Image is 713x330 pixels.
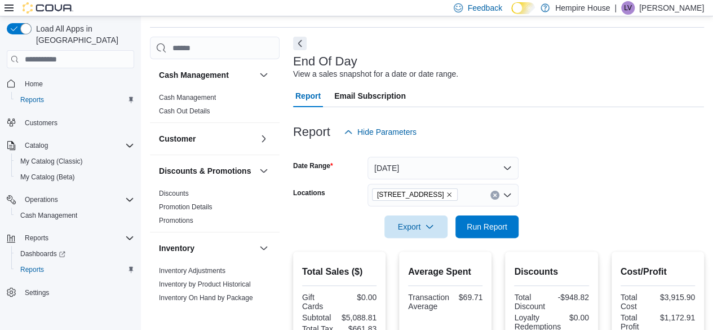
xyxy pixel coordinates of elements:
span: Cash Management [20,211,77,220]
div: Cash Management [150,91,280,122]
button: Discounts & Promotions [257,164,271,178]
h3: Discounts & Promotions [159,165,251,177]
span: Reports [16,263,134,276]
button: Cash Management [159,69,255,81]
a: Cash Management [16,209,82,222]
span: Feedback [467,2,502,14]
span: Reports [20,265,44,274]
div: -$948.82 [554,293,589,302]
a: My Catalog (Beta) [16,170,79,184]
span: Catalog [25,141,48,150]
div: Gift Cards [302,293,337,311]
span: Cash Management [159,93,216,102]
a: My Catalog (Classic) [16,155,87,168]
p: | [614,1,617,15]
div: $5,088.81 [342,313,377,322]
a: Inventory On Hand by Package [159,294,253,302]
button: Cash Management [11,208,139,223]
span: Run Report [467,221,507,232]
div: Discounts & Promotions [150,187,280,232]
span: Dashboards [20,249,65,258]
button: Catalog [2,138,139,153]
span: My Catalog (Beta) [16,170,134,184]
span: Cash Management [16,209,134,222]
div: Transaction Average [408,293,449,311]
a: Dashboards [11,246,139,262]
a: Inventory by Product Historical [159,280,251,288]
span: Reports [20,231,134,245]
div: Total Discount [514,293,549,311]
button: Settings [2,284,139,301]
span: Dashboards [16,247,134,261]
h3: Inventory [159,243,194,254]
button: Cash Management [257,68,271,82]
div: $0.00 [565,313,589,322]
p: [PERSON_NAME] [639,1,704,15]
span: Reports [16,93,134,107]
span: Catalog [20,139,134,152]
button: Next [293,37,307,50]
button: Customer [159,133,255,144]
span: Discounts [159,189,189,198]
a: Promotions [159,217,193,225]
h3: Customer [159,133,196,144]
div: $1,172.91 [660,313,695,322]
div: View a sales snapshot for a date or date range. [293,68,458,80]
div: $0.00 [342,293,377,302]
span: Home [25,80,43,89]
div: Lukas Vanwart [621,1,635,15]
h2: Average Spent [408,265,482,279]
button: Hide Parameters [339,121,421,143]
span: Cash Out Details [159,107,210,116]
span: Inventory On Hand by Package [159,293,253,302]
span: Settings [20,285,134,300]
span: Inventory by Product Historical [159,280,251,289]
span: Report [295,85,321,107]
button: Inventory [257,241,271,255]
span: Operations [20,193,134,206]
button: Catalog [20,139,52,152]
h3: Cash Management [159,69,229,81]
label: Locations [293,188,325,197]
button: Reports [20,231,53,245]
button: Operations [20,193,63,206]
span: Load All Apps in [GEOGRAPHIC_DATA] [32,23,134,46]
button: Export [384,215,448,238]
span: Reports [25,234,48,243]
h3: Report [293,125,330,139]
span: Customers [25,118,57,127]
input: Dark Mode [511,2,535,14]
span: [STREET_ADDRESS] [377,189,444,200]
span: LV [624,1,632,15]
button: My Catalog (Beta) [11,169,139,185]
span: Promotion Details [159,203,212,212]
a: Settings [20,286,54,300]
div: Subtotal [302,313,337,322]
a: Customers [20,116,62,130]
a: Promotion Details [159,203,212,211]
button: Reports [11,262,139,278]
span: Customers [20,116,134,130]
img: Cova [23,2,73,14]
span: Export [391,215,441,238]
button: My Catalog (Classic) [11,153,139,169]
span: Settings [25,288,49,297]
div: $69.71 [454,293,483,302]
a: Discounts [159,190,189,197]
span: Hide Parameters [357,126,417,138]
button: Reports [11,92,139,108]
button: [DATE] [367,157,519,179]
a: Reports [16,263,48,276]
button: Clear input [490,191,499,200]
button: Operations [2,192,139,208]
p: Hempire House [555,1,610,15]
button: Inventory [159,243,255,254]
h3: End Of Day [293,55,357,68]
a: Inventory Adjustments [159,267,225,275]
a: Reports [16,93,48,107]
span: My Catalog (Beta) [20,173,75,182]
a: Dashboards [16,247,70,261]
button: Home [2,75,139,91]
button: Reports [2,230,139,246]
